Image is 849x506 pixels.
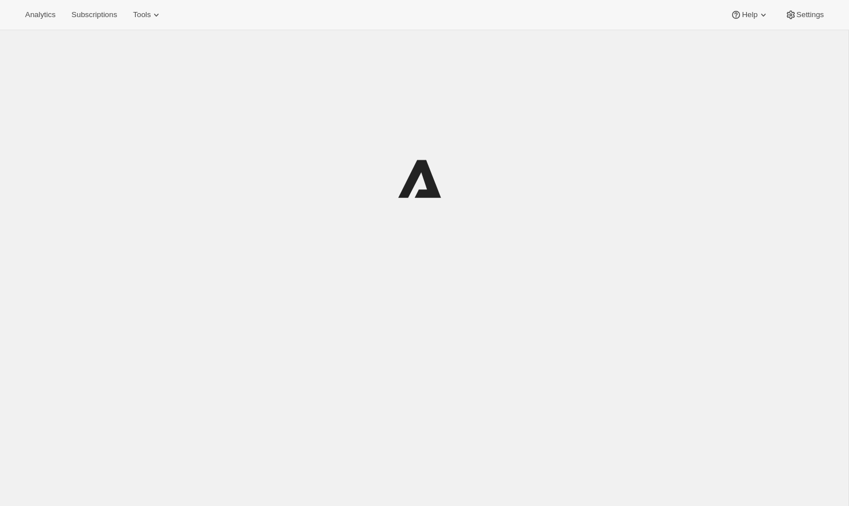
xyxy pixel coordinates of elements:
span: Analytics [25,10,55,19]
span: Help [742,10,757,19]
button: Tools [126,7,169,23]
span: Subscriptions [71,10,117,19]
button: Subscriptions [64,7,124,23]
span: Tools [133,10,151,19]
button: Help [723,7,775,23]
button: Settings [778,7,831,23]
span: Settings [797,10,824,19]
button: Analytics [18,7,62,23]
